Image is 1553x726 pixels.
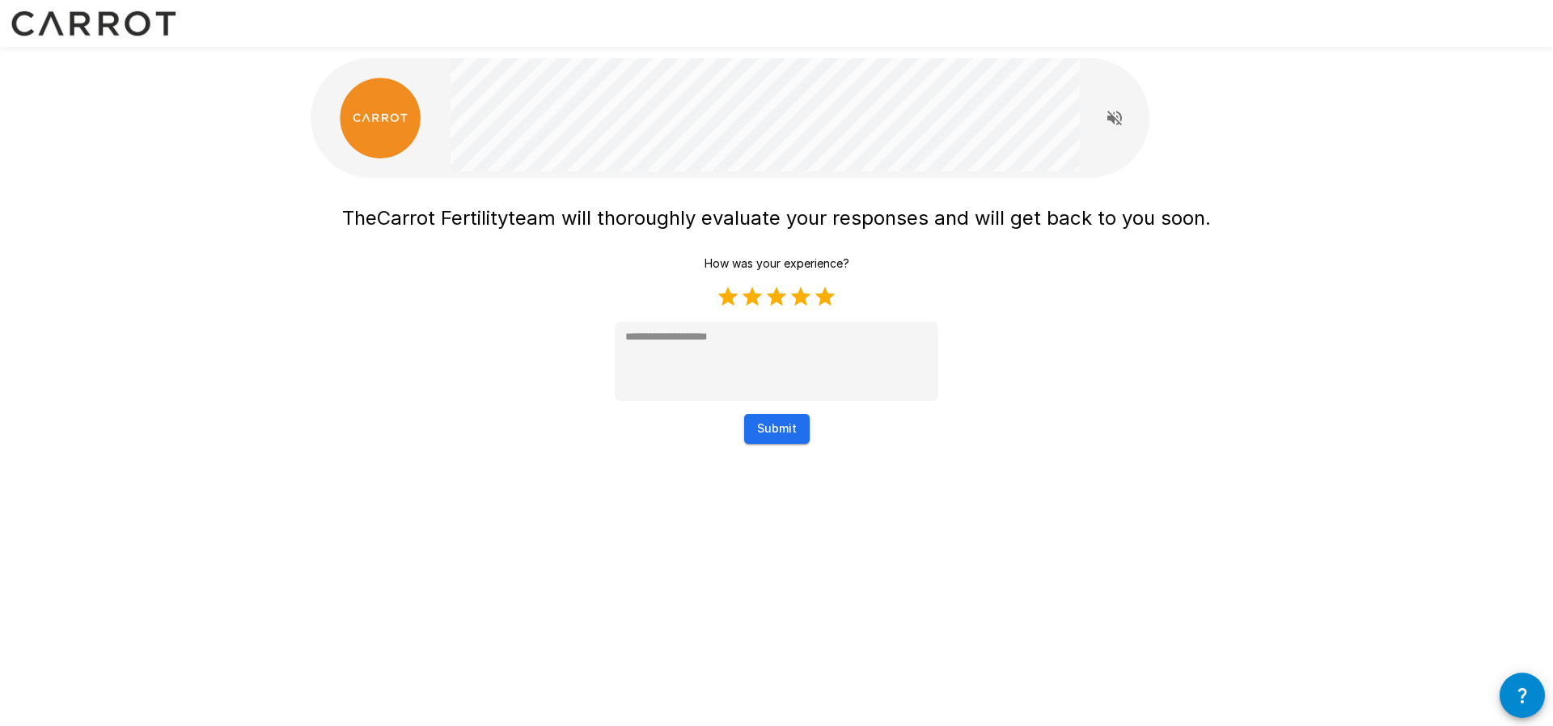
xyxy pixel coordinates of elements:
span: Carrot Fertility [377,206,508,230]
span: The [342,206,377,230]
p: How was your experience? [705,255,849,272]
button: Submit [744,414,810,444]
span: team will thoroughly evaluate your responses and will get back to you soon. [508,206,1211,230]
button: Read questions aloud [1098,102,1131,134]
img: carrot_logo.png [340,78,421,158]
